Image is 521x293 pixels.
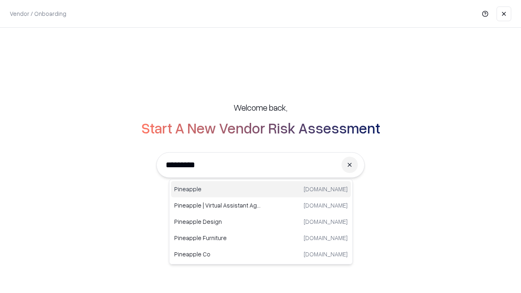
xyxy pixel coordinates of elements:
h5: Welcome back, [234,102,287,113]
p: Pineapple Furniture [174,234,261,242]
p: [DOMAIN_NAME] [304,185,348,193]
p: [DOMAIN_NAME] [304,250,348,258]
p: [DOMAIN_NAME] [304,217,348,226]
h2: Start A New Vendor Risk Assessment [141,120,380,136]
p: [DOMAIN_NAME] [304,234,348,242]
p: [DOMAIN_NAME] [304,201,348,210]
p: Pineapple Design [174,217,261,226]
p: Pineapple Co [174,250,261,258]
p: Pineapple | Virtual Assistant Agency [174,201,261,210]
div: Suggestions [169,179,353,265]
p: Pineapple [174,185,261,193]
p: Vendor / Onboarding [10,9,66,18]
